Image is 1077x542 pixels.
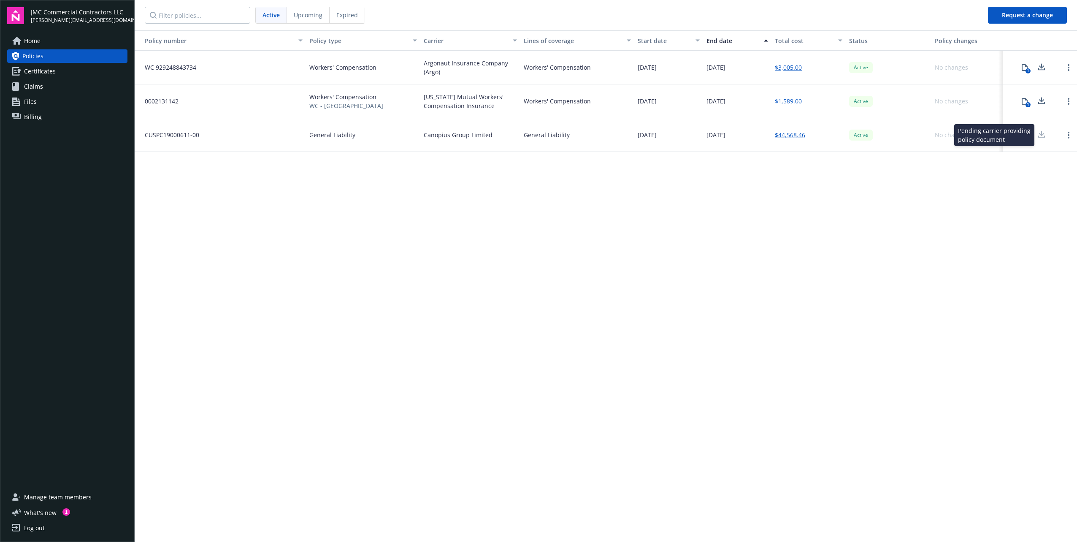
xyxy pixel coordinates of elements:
[1063,62,1074,73] a: Open options
[24,65,56,78] span: Certificates
[7,80,127,93] a: Claims
[7,95,127,108] a: Files
[935,97,968,106] div: No changes
[775,36,833,45] div: Total cost
[306,30,420,51] button: Policy type
[638,63,657,72] span: [DATE]
[524,97,591,106] div: Workers' Compensation
[852,98,869,105] span: Active
[138,63,196,72] span: WC 929248843734
[309,101,383,110] span: WC - [GEOGRAPHIC_DATA]
[24,80,43,93] span: Claims
[262,11,280,19] span: Active
[138,36,293,45] div: Policy number
[524,63,591,72] div: Workers' Compensation
[706,63,725,72] span: [DATE]
[22,49,43,63] span: Policies
[849,36,928,45] div: Status
[24,110,42,124] span: Billing
[706,97,725,106] span: [DATE]
[958,135,1031,144] div: policy document
[775,63,802,72] a: $3,005.00
[24,95,37,108] span: Files
[1016,93,1033,110] button: 1
[846,30,931,51] button: Status
[775,130,805,139] a: $44,568.46
[1026,68,1031,73] div: 1
[424,130,492,139] span: Canopius Group Limited
[935,36,999,45] div: Policy changes
[31,16,127,24] span: [PERSON_NAME][EMAIL_ADDRESS][DOMAIN_NAME]
[420,30,520,51] button: Carrier
[935,63,968,72] div: No changes
[309,36,408,45] div: Policy type
[138,36,293,45] div: Toggle SortBy
[1063,130,1074,140] a: Open options
[424,36,508,45] div: Carrier
[145,7,250,24] input: Filter policies...
[852,131,869,139] span: Active
[7,49,127,63] a: Policies
[138,130,199,139] span: CUSPC19000611-00
[1026,102,1031,107] div: 1
[336,11,358,19] span: Expired
[424,59,517,76] span: Argonaut Insurance Company (Argo)
[935,130,968,139] div: No changes
[424,92,517,110] span: [US_STATE] Mutual Workers' Compensation Insurance
[294,11,322,19] span: Upcoming
[771,30,846,51] button: Total cost
[638,36,690,45] div: Start date
[638,130,657,139] span: [DATE]
[1016,59,1033,76] button: 1
[775,97,802,106] a: $1,589.00
[31,8,127,16] span: JMC Commercial Contractors LLC
[7,7,24,24] img: navigator-logo.svg
[309,63,376,72] span: Workers' Compensation
[520,30,635,51] button: Lines of coverage
[634,30,703,51] button: Start date
[931,30,1003,51] button: Policy changes
[638,97,657,106] span: [DATE]
[1063,96,1074,106] a: Open options
[958,126,1031,144] div: Pending carrier providing
[309,130,355,139] span: General Liability
[138,97,179,106] span: 0002131142
[703,30,771,51] button: End date
[7,65,127,78] a: Certificates
[309,92,383,101] span: Workers' Compensation
[24,34,41,48] span: Home
[31,7,127,24] button: JMC Commercial Contractors LLC[PERSON_NAME][EMAIL_ADDRESS][DOMAIN_NAME]
[706,130,725,139] span: [DATE]
[988,7,1067,24] button: Request a change
[852,64,869,71] span: Active
[7,110,127,124] a: Billing
[524,130,570,139] div: General Liability
[7,34,127,48] a: Home
[706,36,759,45] div: End date
[524,36,622,45] div: Lines of coverage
